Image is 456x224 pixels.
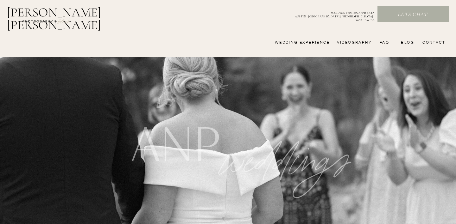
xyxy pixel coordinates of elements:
[335,40,372,45] a: videography
[399,40,414,45] a: bLog
[19,19,60,27] a: photography &
[378,11,447,18] a: Lets chat
[52,17,75,25] a: FILMs
[266,40,330,45] a: wedding experience
[285,11,375,18] a: WEDDING PHOTOGRAPHER INAUSTIN | [GEOGRAPHIC_DATA] | [GEOGRAPHIC_DATA] | WORLDWIDE
[421,40,445,45] a: CONTACT
[210,109,368,155] p: WEDDINGS
[131,119,217,165] h1: anp
[377,40,389,45] a: FAQ
[7,6,134,21] a: [PERSON_NAME] [PERSON_NAME]
[285,11,375,18] p: WEDDING PHOTOGRAPHER IN AUSTIN | [GEOGRAPHIC_DATA] | [GEOGRAPHIC_DATA] | WORLDWIDE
